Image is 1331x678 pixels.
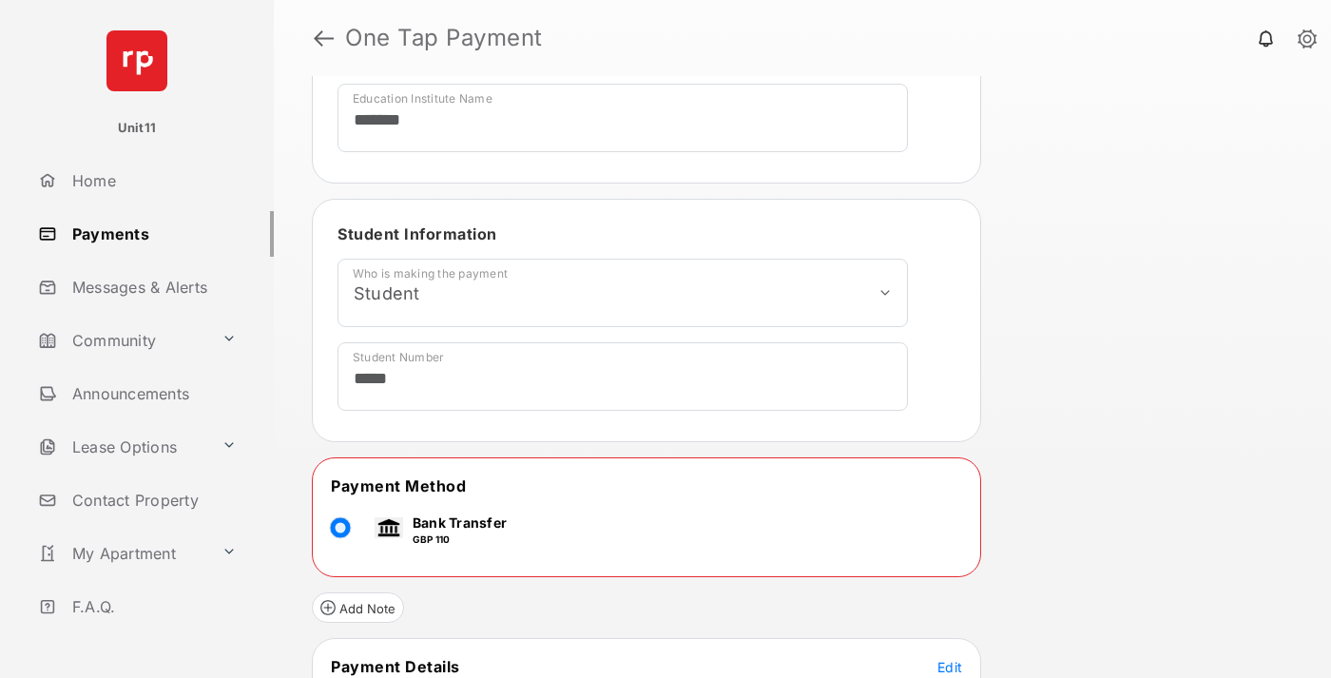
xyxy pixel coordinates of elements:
[30,424,214,470] a: Lease Options
[30,264,274,310] a: Messages & Alerts
[331,657,460,676] span: Payment Details
[30,477,274,523] a: Contact Property
[338,224,497,243] span: Student Information
[30,531,214,576] a: My Apartment
[375,517,403,538] img: bank.png
[106,30,167,91] img: svg+xml;base64,PHN2ZyB4bWxucz0iaHR0cDovL3d3dy53My5vcmcvMjAwMC9zdmciIHdpZHRoPSI2NCIgaGVpZ2h0PSI2NC...
[30,158,274,203] a: Home
[937,659,962,675] span: Edit
[331,476,466,495] span: Payment Method
[937,657,962,676] button: Edit
[30,211,274,257] a: Payments
[30,371,274,416] a: Announcements
[345,27,543,49] strong: One Tap Payment
[413,533,507,547] p: GBP 110
[118,119,157,138] p: Unit11
[30,318,214,363] a: Community
[30,584,274,630] a: F.A.Q.
[413,513,507,533] p: Bank Transfer
[312,592,404,623] button: Add Note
